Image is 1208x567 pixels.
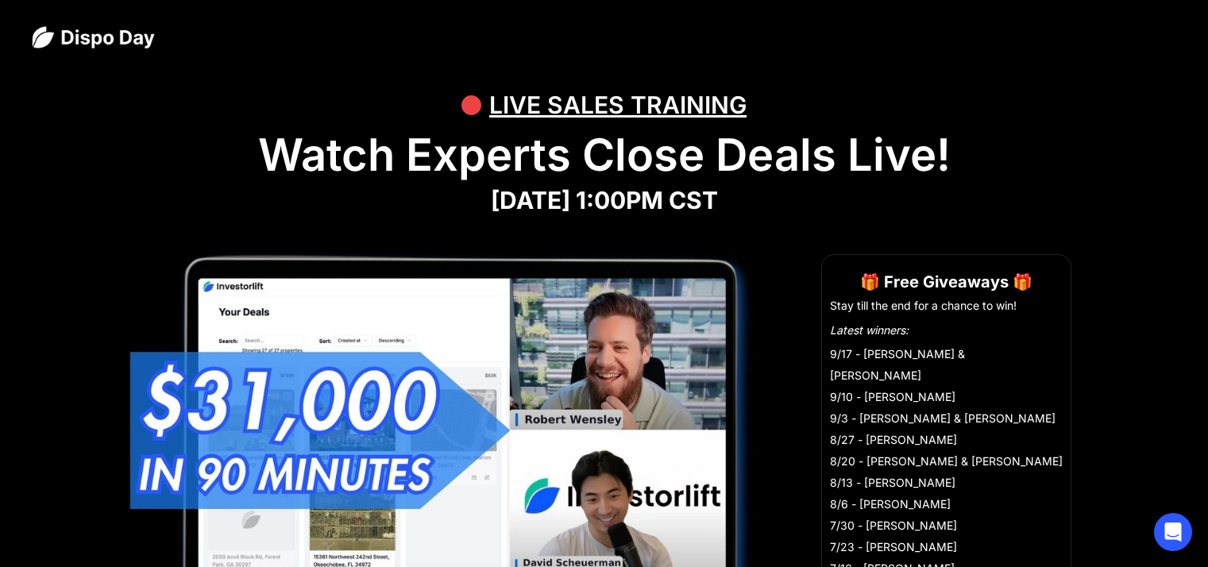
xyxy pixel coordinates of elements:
[860,272,1032,291] strong: 🎁 Free Giveaways 🎁
[830,298,1063,314] li: Stay till the end for a chance to win!
[32,129,1176,182] h1: Watch Experts Close Deals Live!
[491,186,718,214] strong: [DATE] 1:00PM CST
[489,81,747,129] div: LIVE SALES TRAINING
[1154,513,1192,551] div: Open Intercom Messenger
[830,323,909,337] em: Latest winners:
